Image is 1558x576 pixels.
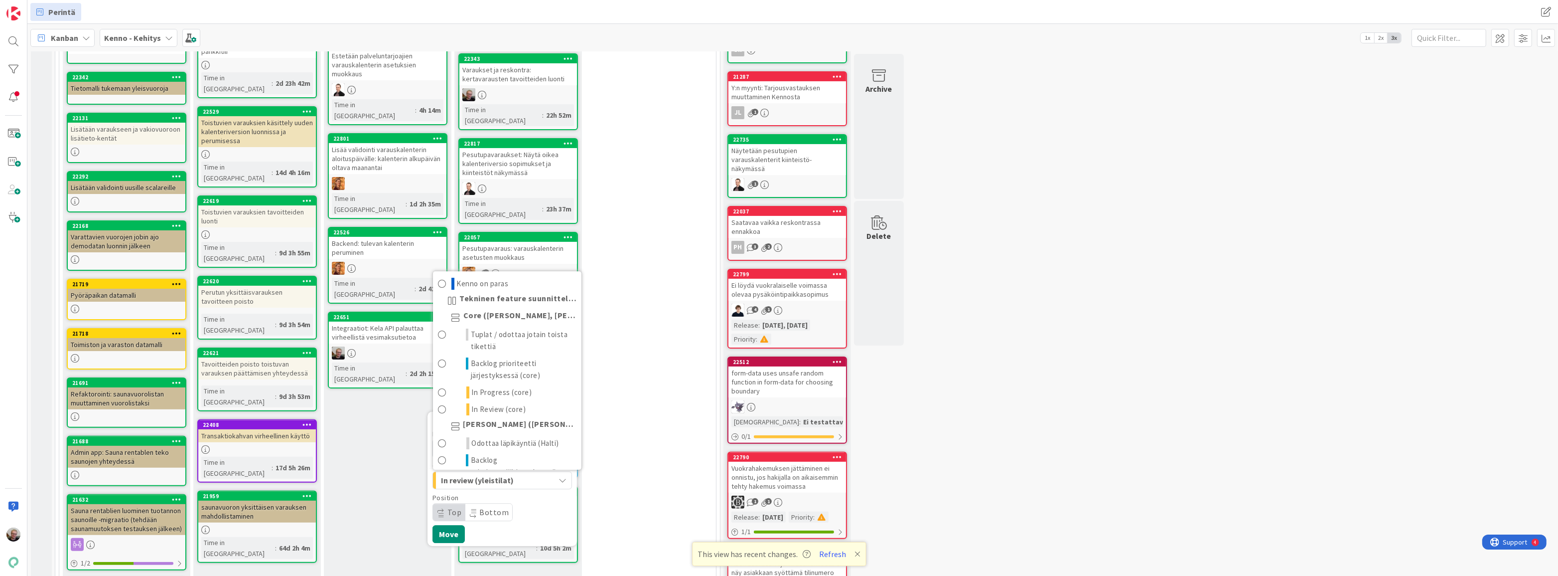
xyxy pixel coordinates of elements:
[203,108,316,115] div: 22529
[273,167,313,178] div: 14d 4h 16m
[765,306,772,313] span: 1
[198,277,316,286] div: 22620
[201,457,272,479] div: Time in [GEOGRAPHIC_DATA]
[329,83,446,96] div: VP
[756,334,757,345] span: :
[728,453,846,462] div: 22790
[81,558,90,569] span: 1 / 2
[483,269,489,276] span: 1
[272,78,273,89] span: :
[728,430,846,443] div: 0/1
[6,528,20,542] img: JH
[67,436,186,486] a: 21688Admin app: Sauna rentablen teko saunojen yhteydessä
[459,88,577,101] div: JH
[459,54,577,85] div: 22343Varaukset ja reskontra: kertavarausten tavoitteiden luonti
[432,462,456,469] span: Column
[68,230,185,252] div: Varattavien vuorojen jobin ajo demodatan luonnin jälkeen
[462,182,475,195] img: VP
[752,498,758,505] span: 1
[728,72,846,103] div: 21287Y:n myynti: Tarjousvastauksen muuttaminen Kennosta
[1361,33,1374,43] span: 1x
[68,172,185,194] div: 22292Lisätään validointi uusille scalareille
[432,271,582,470] div: In review (yleistilat)
[198,116,316,147] div: Toistuvien varauksien käsittely uuden kalenteriversion luonnissa ja perumisessa
[68,504,185,535] div: Sauna rentablien luominen tuotannon saunoille -migraatio (tehdään saunamuutoksen testauksen jälkeen)
[433,384,581,401] a: In Progress (core)
[728,106,846,119] div: JL
[728,367,846,397] div: form-data uses unsafe random function in form-data for choosing boundary
[417,105,443,116] div: 4h 14m
[72,438,185,445] div: 21688
[433,326,581,355] a: Tuplat / odottaa jotain toista tikettiä
[728,81,846,103] div: Y:n myynti: Tarjousvastauksen muuttaminen Kennosta
[329,313,446,322] div: 22651
[427,415,482,425] span: Move Card
[752,243,758,250] span: 3
[329,49,446,80] div: Estetään palveluntarjoajien varauskalenterin asetuksien muokkaus
[6,6,20,20] img: Visit kanbanzone.com
[68,495,185,535] div: 21632Sauna rentablien luominen tuotannon saunoille -migraatio (tehdään saunamuutoksen testauksen ...
[867,230,891,242] div: Delete
[432,494,459,501] span: Position
[198,196,316,227] div: 22619Toistuvien varauksien tavoitteiden luonti
[727,206,847,261] a: 22037Saatavaa vaikka reskontrassa ennakkoaPH
[733,271,846,278] div: 22799
[68,387,185,409] div: Refaktorointi: saunavuorolistan muuttaminen vuorolistaksi
[433,401,581,418] a: In Review (core)
[544,203,574,214] div: 23h 37m
[459,182,577,195] div: VP
[728,279,846,301] div: Ei löydä vuokralaiselle voimassa olevaa pysäköintipaikkasopimus
[728,526,846,538] div: 1/1
[68,181,185,194] div: Lisätään validointi uusille scalareille
[48,6,75,18] span: Perintä
[21,1,45,13] span: Support
[72,496,185,503] div: 21632
[406,198,407,209] span: :
[329,322,446,344] div: Integraatiot: Kela API palauttaa virheellistä vesimaksutietoa
[30,3,81,21] a: Perintä
[727,452,847,539] a: 22790Vuokrahakemuksen jättäminen ei onnistu, jos hakijalla on aikaisemmin tehty hakemus voimassaI...
[329,347,446,360] div: JH
[329,262,446,275] div: TL
[329,134,446,143] div: 22801
[197,419,317,483] a: 22408Transaktiokahvan virheellinen käyttöTime in [GEOGRAPHIC_DATA]:17d 5h 26m
[67,171,186,212] a: 22292Lisätään validointi uusille scalareille
[459,402,577,411] div: 22536Move CardBackBoardKenno - KehitysColumnIn review (yleistilat)In review (yleistilat)PositionT...
[733,136,846,143] div: 22735
[459,63,577,85] div: Varaukset ja reskontra: kertavarausten tavoitteiden luonti
[741,527,751,537] span: 1 / 1
[332,363,406,384] div: Time in [GEOGRAPHIC_DATA]
[72,380,185,386] div: 21691
[68,495,185,504] div: 21632
[197,106,317,188] a: 22529Toistuvien varauksien käsittely uuden kalenteriversion luonnissa ja perumisessaTime in [GEOG...
[407,198,443,209] div: 1d 2h 35m
[68,123,185,145] div: Lisätään varaukseen ja vakiovuoroon lisätieto-kentät
[68,379,185,409] div: 21691Refaktorointi: saunavuorolistan muuttaminen vuorolistaksi
[203,421,316,428] div: 22408
[275,543,277,554] span: :
[433,452,581,493] a: Backlog prioriteettijärjestyksessä (Halti)
[459,233,577,242] div: 22057
[72,173,185,180] div: 22292
[731,334,756,345] div: Priority
[433,355,581,384] a: Backlog prioriteetti järjestyksessä (core)
[728,135,846,144] div: 22735
[459,148,577,179] div: Pesutupavaraukset: Näytä oikea kalenteriversio sopimukset ja kiinteistöt näkymässä
[728,496,846,509] div: IH
[728,241,846,254] div: PH
[198,205,316,227] div: Toistuvien varauksien tavoitteiden luonti
[542,110,544,121] span: :
[458,53,578,130] a: 22343Varaukset ja reskontra: kertavarausten tavoitteiden luontiJHTime in [GEOGRAPHIC_DATA]:22h 52m
[72,330,185,337] div: 21718
[407,368,443,379] div: 2d 2h 15m
[433,275,581,292] a: Kenno on paras
[727,357,847,444] a: 22512form-data uses unsafe random function in form-data for choosing boundaryLM[DEMOGRAPHIC_DATA]...
[731,178,744,191] img: VP
[72,222,185,229] div: 22168
[277,319,313,330] div: 9d 3h 54m
[733,73,846,80] div: 21287
[459,139,577,179] div: 22817Pesutupavaraukset: Näytä oikea kalenteriversio sopimukset ja kiinteistöt näkymässä
[332,278,415,300] div: Time in [GEOGRAPHIC_DATA]
[329,40,446,80] div: Estetään palveluntarjoajien varauskalenterin asetuksien muokkaus
[728,207,846,216] div: 22037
